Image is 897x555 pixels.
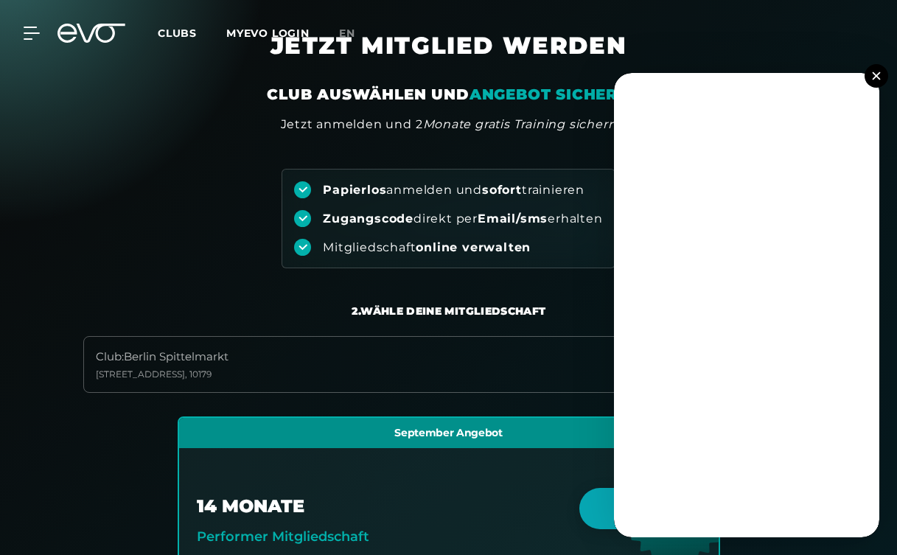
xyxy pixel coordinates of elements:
strong: Email/sms [478,212,548,226]
div: Jetzt anmelden und 2 [281,116,617,133]
div: 2. Wähle deine Mitgliedschaft [352,304,546,318]
div: Club : Berlin Spittelmarkt [96,349,228,366]
div: [STREET_ADDRESS] , 10179 [96,369,228,380]
strong: sofort [482,183,522,197]
span: en [339,27,355,40]
a: en [339,25,373,42]
strong: Papierlos [323,183,386,197]
strong: Zugangscode [323,212,413,226]
div: direkt per erhalten [323,211,602,227]
div: Mitgliedschaft [323,240,531,256]
strong: online verwalten [416,240,531,254]
em: Monate gratis Training sichern [423,117,617,131]
div: anmelden und trainieren [323,182,584,198]
img: close.svg [872,71,880,80]
a: MYEVO LOGIN [226,27,310,40]
a: Clubs [158,26,226,40]
span: Clubs [158,27,197,40]
button: Hallo Athlet! Was möchtest du tun? [579,488,868,529]
em: ANGEBOT SICHERN [470,85,630,103]
div: CLUB AUSWÄHLEN UND [267,84,629,105]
